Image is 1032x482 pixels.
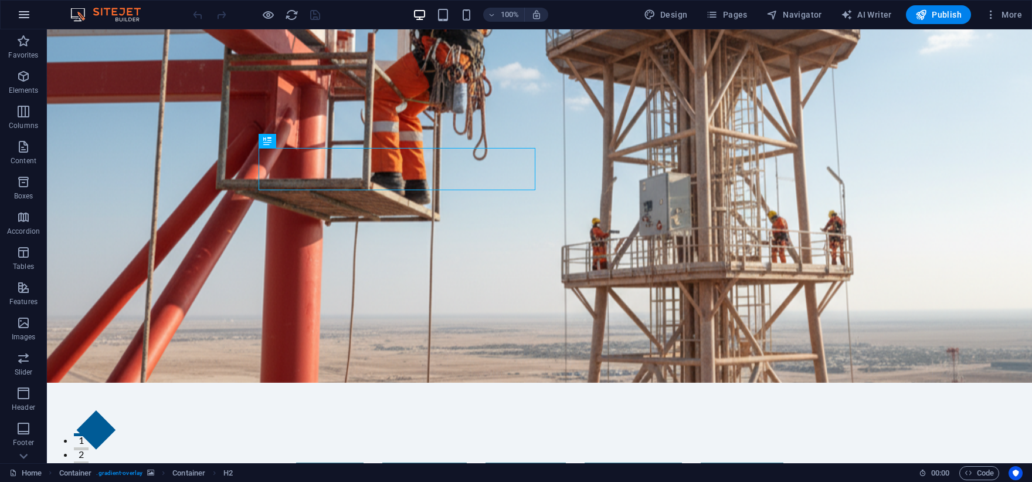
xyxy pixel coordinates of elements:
[14,191,33,201] p: Boxes
[906,5,971,24] button: Publish
[766,9,822,21] span: Navigator
[701,5,752,24] button: Pages
[59,466,233,480] nav: breadcrumb
[939,468,941,477] span: :
[965,466,994,480] span: Code
[284,8,298,22] button: reload
[8,50,38,60] p: Favorites
[531,9,542,20] i: On resize automatically adjust zoom level to fit chosen device.
[15,368,33,377] p: Slider
[985,9,1022,21] span: More
[915,9,962,21] span: Publish
[639,5,692,24] button: Design
[639,5,692,24] div: Design (Ctrl+Alt+Y)
[1009,466,1023,480] button: Usercentrics
[841,9,892,21] span: AI Writer
[9,297,38,306] p: Features
[931,466,949,480] span: 00 00
[644,9,688,21] span: Design
[285,8,298,22] i: Reload page
[9,466,42,480] a: Click to cancel selection. Double-click to open Pages
[11,156,36,166] p: Content
[836,5,897,24] button: AI Writer
[27,418,42,421] button: 2
[7,227,40,236] p: Accordion
[980,5,1027,24] button: More
[172,466,205,480] span: Click to select. Double-click to edit
[12,332,36,342] p: Images
[919,466,950,480] h6: Session time
[67,8,155,22] img: Editor Logo
[27,432,42,435] button: 3
[501,8,520,22] h6: 100%
[223,466,233,480] span: Click to select. Double-click to edit
[762,5,827,24] button: Navigator
[147,470,154,476] i: This element contains a background
[96,466,142,480] span: . gradient-overlay
[9,121,38,130] p: Columns
[27,404,42,407] button: 1
[13,438,34,447] p: Footer
[12,403,35,412] p: Header
[261,8,275,22] button: Click here to leave preview mode and continue editing
[706,9,747,21] span: Pages
[13,262,34,271] p: Tables
[959,466,999,480] button: Code
[9,86,39,95] p: Elements
[483,8,525,22] button: 100%
[59,466,92,480] span: Click to select. Double-click to edit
